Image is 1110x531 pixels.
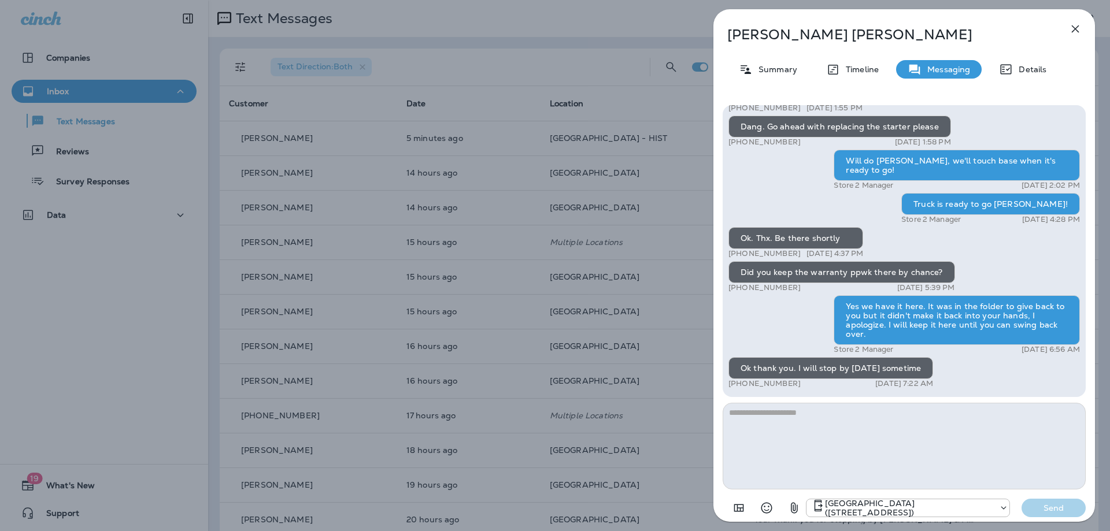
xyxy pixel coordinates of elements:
div: Yes we have it here. It was in the folder to give back to you but it didn't make it back into you... [834,295,1080,345]
p: Store 2 Manager [834,181,893,190]
p: [DATE] 1:58 PM [895,138,951,147]
div: Ok thank you. I will stop by [DATE] sometime [728,357,933,379]
p: [DATE] 5:39 PM [897,283,955,292]
p: Summary [753,65,797,74]
p: [PHONE_NUMBER] [728,138,801,147]
p: [PHONE_NUMBER] [728,249,801,258]
div: Truck is ready to go [PERSON_NAME]! [901,193,1080,215]
p: [DATE] 2:02 PM [1022,181,1080,190]
p: Messaging [922,65,970,74]
p: [DATE] 4:28 PM [1022,215,1080,224]
p: [DATE] 6:56 AM [1022,345,1080,354]
div: Dang. Go ahead with replacing the starter please [728,116,951,138]
p: Store 2 Manager [834,345,893,354]
button: Add in a premade template [727,496,750,519]
p: Details [1013,65,1046,74]
p: [DATE] 7:22 AM [875,379,933,388]
p: [DATE] 1:55 PM [806,103,863,113]
p: [PHONE_NUMBER] [728,283,801,292]
p: [PERSON_NAME] [PERSON_NAME] [727,27,1043,43]
p: Store 2 Manager [901,215,961,224]
div: Ok. Thx. Be there shortly [728,227,863,249]
p: [PHONE_NUMBER] [728,103,801,113]
p: [DATE] 4:37 PM [806,249,863,258]
div: Did you keep the warranty ppwk there by chance? [728,261,955,283]
button: Select an emoji [755,496,778,519]
div: Will do [PERSON_NAME], we'll touch base when it's ready to go! [834,150,1080,181]
p: [GEOGRAPHIC_DATA] ([STREET_ADDRESS]) [825,499,993,517]
p: Timeline [840,65,879,74]
div: +1 (402) 571-1201 [806,499,1009,517]
p: [PHONE_NUMBER] [728,379,801,388]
